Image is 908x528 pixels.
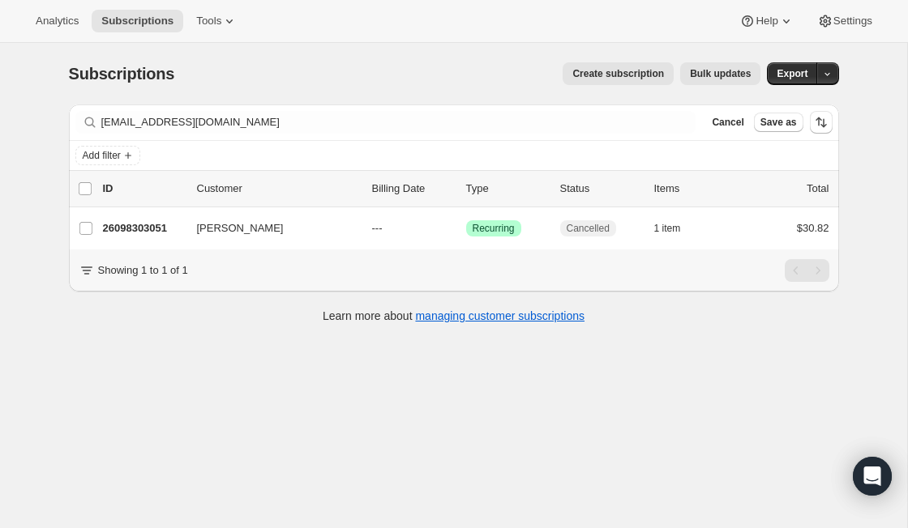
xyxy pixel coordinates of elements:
span: Export [777,67,807,80]
button: Add filter [75,146,140,165]
p: Billing Date [372,181,453,197]
button: Help [730,10,803,32]
span: Subscriptions [101,15,173,28]
button: Settings [807,10,882,32]
button: Export [767,62,817,85]
div: Type [466,181,547,197]
button: Analytics [26,10,88,32]
span: Help [756,15,777,28]
div: 26098303051[PERSON_NAME]---SuccessRecurringCancelled1 item$30.82 [103,217,829,240]
a: managing customer subscriptions [415,309,585,322]
p: ID [103,181,184,197]
span: Create subscription [572,67,664,80]
button: [PERSON_NAME] [187,215,349,241]
p: Total [807,181,829,197]
p: Customer [197,181,359,197]
button: Create subscription [563,62,674,85]
input: Filter subscribers [101,111,696,134]
span: Subscriptions [69,65,175,83]
button: 1 item [654,217,699,240]
span: Cancelled [567,222,610,235]
span: [PERSON_NAME] [197,220,284,236]
div: Items [654,181,735,197]
p: Showing 1 to 1 of 1 [98,262,188,279]
span: Recurring [473,222,515,235]
p: Learn more about [323,308,585,324]
span: --- [372,222,383,234]
span: 1 item [654,222,681,235]
button: Tools [186,10,247,32]
button: Bulk updates [680,62,760,85]
span: Analytics [36,15,79,28]
span: Settings [833,15,872,28]
span: Cancel [712,116,743,129]
div: Open Intercom Messenger [853,457,892,496]
span: Add filter [83,149,121,162]
span: Save as [760,116,797,129]
span: $30.82 [797,222,829,234]
button: Cancel [705,113,750,132]
span: Tools [196,15,221,28]
button: Save as [754,113,803,132]
span: Bulk updates [690,67,751,80]
button: Subscriptions [92,10,183,32]
button: Sort the results [810,111,833,134]
p: Status [560,181,641,197]
p: 26098303051 [103,220,184,236]
div: IDCustomerBilling DateTypeStatusItemsTotal [103,181,829,197]
nav: Pagination [785,259,829,282]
